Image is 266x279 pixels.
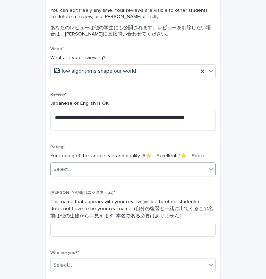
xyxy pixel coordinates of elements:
p: This name that appears with your review (visible to other students). It does not have to be your ... [50,198,216,220]
span: Who are you? [50,251,79,255]
p: あなたのレビューは他の学生にも公開されます。レビューを削除したい場合は、[PERSON_NAME]に直接問い合わせてください。 [50,25,213,37]
span: 🖼How algorithms shape our world [53,67,136,75]
span: Rating [50,145,65,149]
p: Your rating of the video style and quality (5⭐️ = Excellent, 1⭐️ = Poor) [50,152,216,160]
span: [PERSON_NAME] (ニックネーム) [50,191,115,195]
p: Japanese or English is OK. [50,100,216,107]
div: Select... [53,166,71,173]
div: Select... [53,262,72,269]
p: You can edit freely any time. Your reviews are visible to other students. To delete a review, ask... [50,7,213,20]
span: Video [50,47,64,51]
p: What are you reviewing? [50,54,216,62]
span: Review [50,93,67,97]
